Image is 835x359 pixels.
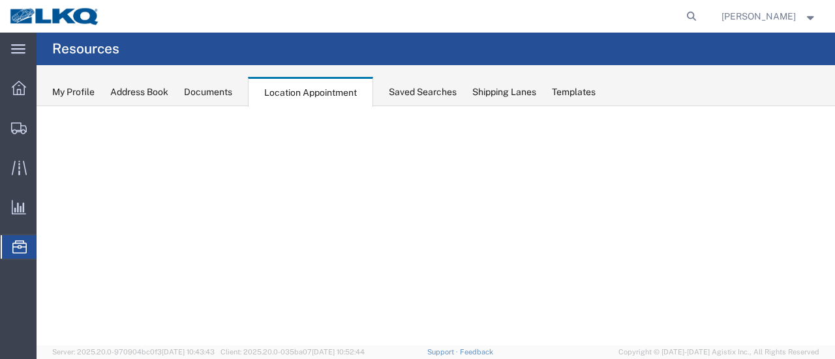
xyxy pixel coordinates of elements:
iframe: FS Legacy Container [37,106,835,345]
div: Address Book [110,85,168,99]
span: Copyright © [DATE]-[DATE] Agistix Inc., All Rights Reserved [618,347,819,358]
div: Shipping Lanes [472,85,536,99]
div: Templates [552,85,596,99]
div: Saved Searches [389,85,457,99]
span: [DATE] 10:52:44 [312,348,365,356]
span: Sopha Sam [721,9,796,23]
span: Server: 2025.20.0-970904bc0f3 [52,348,215,356]
div: My Profile [52,85,95,99]
a: Feedback [460,348,493,356]
h4: Resources [52,33,119,65]
span: Client: 2025.20.0-035ba07 [220,348,365,356]
div: Location Appointment [248,77,373,107]
div: Documents [184,85,232,99]
button: [PERSON_NAME] [721,8,817,24]
a: Support [427,348,460,356]
span: [DATE] 10:43:43 [162,348,215,356]
img: logo [9,7,100,26]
